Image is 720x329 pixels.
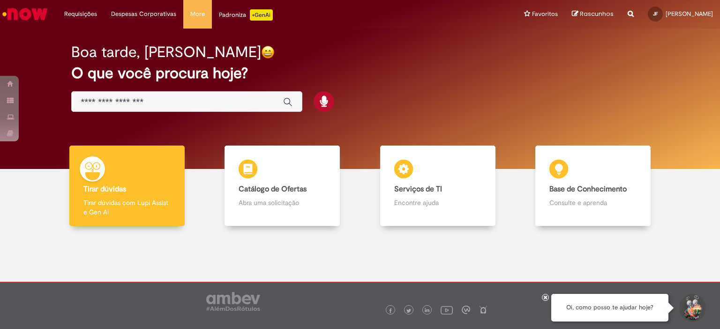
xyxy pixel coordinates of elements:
[653,11,658,17] span: JF
[206,292,260,311] img: logo_footer_ambev_rotulo_gray.png
[394,198,481,207] p: Encontre ajuda
[580,9,614,18] span: Rascunhos
[425,308,429,314] img: logo_footer_linkedin.png
[71,65,649,81] h2: O que você procura hoje?
[190,9,205,19] span: More
[532,9,558,19] span: Favoritos
[64,9,97,19] span: Requisições
[111,9,176,19] span: Despesas Corporativas
[1,5,49,23] img: ServiceNow
[219,9,273,21] div: Padroniza
[388,308,393,313] img: logo_footer_facebook.png
[516,146,671,227] a: Base de Conhecimento Consulte e aprenda
[261,45,275,59] img: happy-face.png
[394,184,442,194] b: Serviços de TI
[406,308,411,313] img: logo_footer_twitter.png
[462,306,470,314] img: logo_footer_workplace.png
[572,10,614,19] a: Rascunhos
[205,146,360,227] a: Catálogo de Ofertas Abra uma solicitação
[360,146,516,227] a: Serviços de TI Encontre ajuda
[83,184,126,194] b: Tirar dúvidas
[239,184,307,194] b: Catálogo de Ofertas
[549,184,627,194] b: Base de Conhecimento
[83,198,171,217] p: Tirar dúvidas com Lupi Assist e Gen Ai
[71,44,261,60] h2: Boa tarde, [PERSON_NAME]
[666,10,713,18] span: [PERSON_NAME]
[479,306,487,314] img: logo_footer_naosei.png
[250,9,273,21] p: +GenAi
[239,198,326,207] p: Abra uma solicitação
[549,198,637,207] p: Consulte e aprenda
[49,146,205,227] a: Tirar dúvidas Tirar dúvidas com Lupi Assist e Gen Ai
[678,294,706,322] button: Iniciar Conversa de Suporte
[551,294,668,322] div: Oi, como posso te ajudar hoje?
[441,304,453,316] img: logo_footer_youtube.png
